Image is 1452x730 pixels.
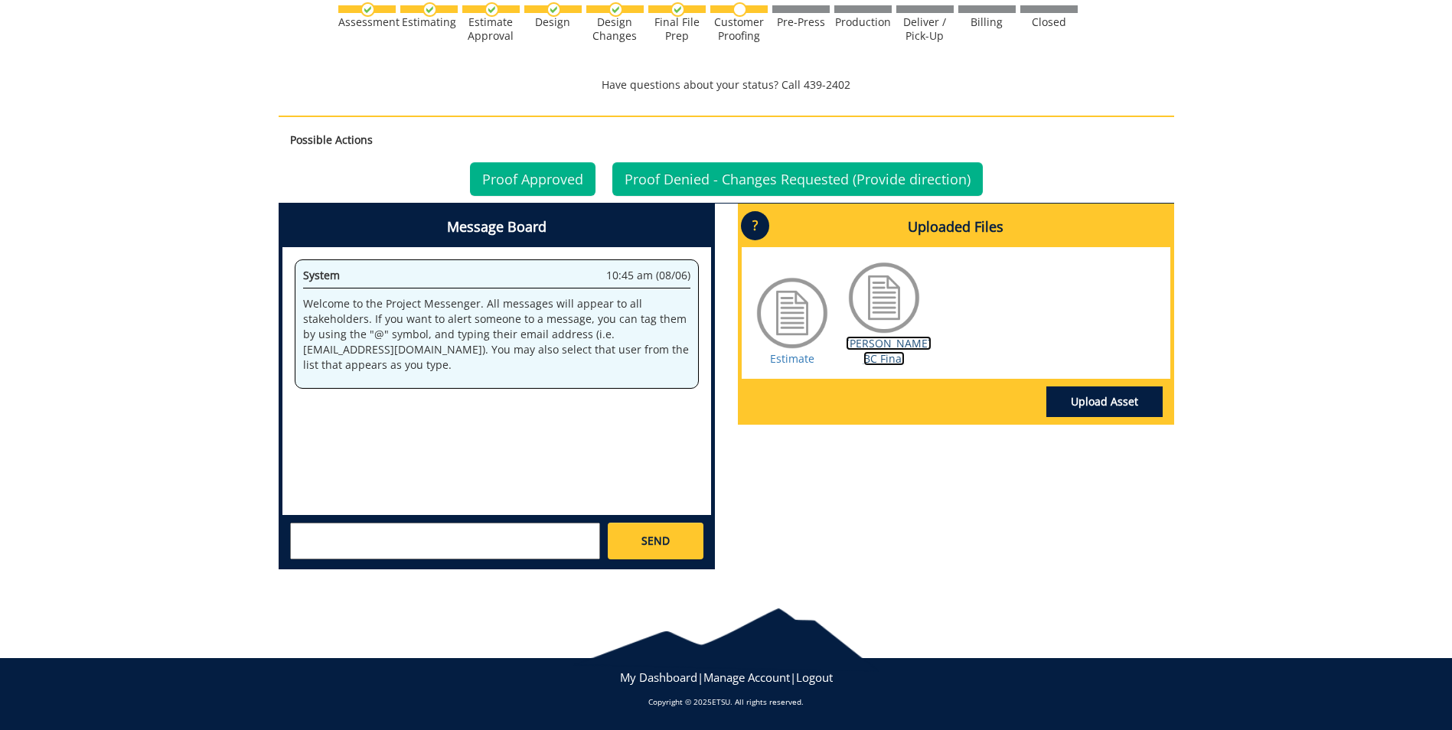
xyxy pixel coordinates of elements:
[834,15,892,29] div: Production
[742,207,1170,247] h4: Uploaded Files
[609,2,623,17] img: checkmark
[712,696,730,707] a: ETSU
[303,296,690,373] p: Welcome to the Project Messenger. All messages will appear to all stakeholders. If you want to al...
[524,15,582,29] div: Design
[671,2,685,17] img: checkmark
[770,351,814,366] a: Estimate
[733,2,747,17] img: no
[279,77,1174,93] p: Have questions about your status? Call 439-2402
[710,15,768,43] div: Customer Proofing
[958,15,1016,29] div: Billing
[608,523,703,559] a: SEND
[772,15,830,29] div: Pre-Press
[620,670,697,685] a: My Dashboard
[1020,15,1078,29] div: Closed
[470,162,595,196] a: Proof Approved
[400,15,458,29] div: Estimating
[361,2,375,17] img: checkmark
[741,211,769,240] p: ?
[1046,386,1163,417] a: Upload Asset
[586,15,644,43] div: Design Changes
[290,132,373,147] strong: Possible Actions
[338,15,396,29] div: Assessment
[423,2,437,17] img: checkmark
[290,523,600,559] textarea: messageToSend
[648,15,706,43] div: Final File Prep
[606,268,690,283] span: 10:45 am (08/06)
[846,336,932,366] a: [PERSON_NAME] BC Final
[303,268,340,282] span: System
[485,2,499,17] img: checkmark
[282,207,711,247] h4: Message Board
[896,15,954,43] div: Deliver / Pick-Up
[547,2,561,17] img: checkmark
[703,670,790,685] a: Manage Account
[612,162,983,196] a: Proof Denied - Changes Requested (Provide direction)
[462,15,520,43] div: Estimate Approval
[796,670,833,685] a: Logout
[641,533,670,549] span: SEND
